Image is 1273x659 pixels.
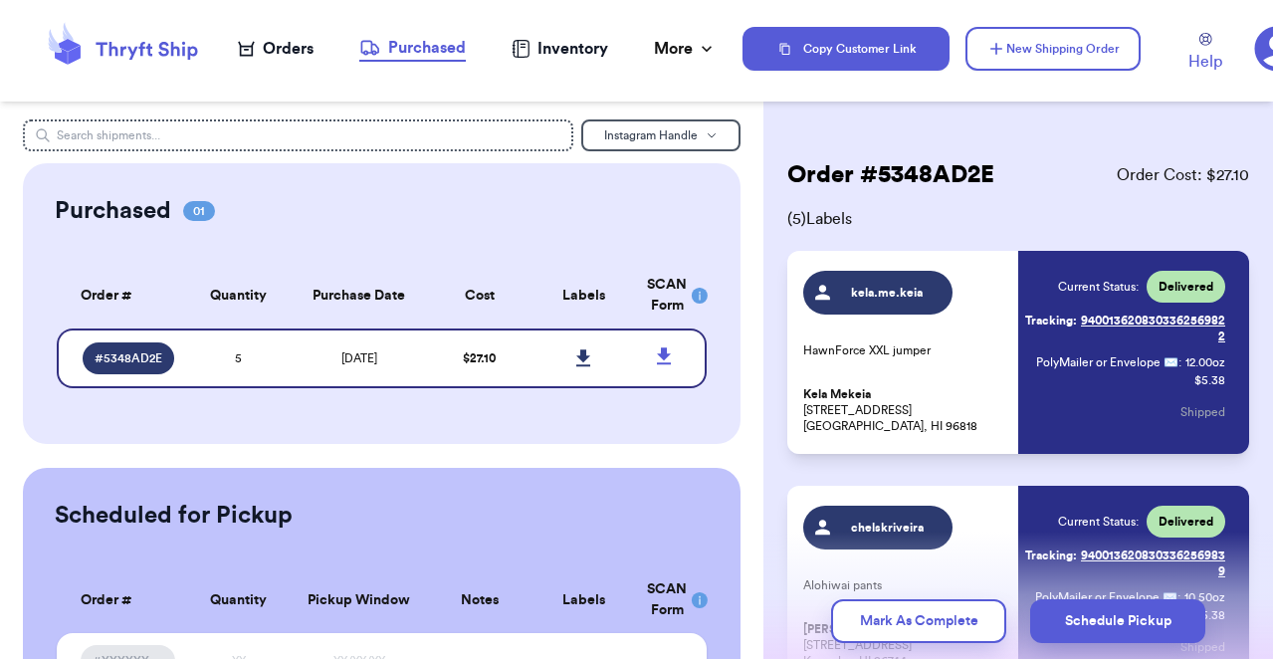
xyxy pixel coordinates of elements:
[1058,279,1139,295] span: Current Status:
[291,567,427,633] th: Pickup Window
[531,263,636,329] th: Labels
[183,201,215,221] span: 01
[235,352,242,364] span: 5
[604,129,698,141] span: Instagram Handle
[187,567,292,633] th: Quantity
[1022,540,1225,587] a: Tracking:9400136208303362569839
[23,119,573,151] input: Search shipments...
[341,352,377,364] span: [DATE]
[581,119,741,151] button: Instagram Handle
[1188,50,1222,74] span: Help
[1025,548,1077,563] span: Tracking:
[57,567,187,633] th: Order #
[1117,163,1249,187] span: Order Cost: $ 27.10
[647,275,683,317] div: SCAN Form
[1185,354,1225,370] span: 12.00 oz
[1030,599,1205,643] button: Schedule Pickup
[965,27,1141,71] button: New Shipping Order
[55,195,171,227] h2: Purchased
[1180,390,1225,434] button: Shipped
[95,350,162,366] span: # 5348AD2E
[1025,313,1077,329] span: Tracking:
[654,37,717,61] div: More
[427,567,531,633] th: Notes
[531,567,636,633] th: Labels
[1036,356,1178,368] span: PolyMailer or Envelope ✉️
[359,36,466,62] a: Purchased
[238,37,314,61] a: Orders
[1188,33,1222,74] a: Help
[291,263,427,329] th: Purchase Date
[803,386,1006,434] p: [STREET_ADDRESS] [GEOGRAPHIC_DATA], HI 96818
[1058,514,1139,530] span: Current Status:
[787,159,994,191] h2: Order # 5348AD2E
[840,285,935,301] span: kela.me.keia
[787,207,1249,231] span: ( 5 ) Labels
[1194,372,1225,388] p: $ 5.38
[647,579,683,621] div: SCAN Form
[359,36,466,60] div: Purchased
[831,599,1006,643] button: Mark As Complete
[1022,305,1225,352] a: Tracking:9400136208303362569822
[803,577,1006,593] p: Alohiwai pants
[187,263,292,329] th: Quantity
[803,387,871,402] span: Kela Mekeia
[463,352,496,364] span: $ 27.10
[57,263,187,329] th: Order #
[512,37,608,61] a: Inventory
[803,342,1006,358] p: HawnForce XXL jumper
[743,27,950,71] button: Copy Customer Link
[1159,514,1213,530] span: Delivered
[427,263,531,329] th: Cost
[1159,279,1213,295] span: Delivered
[1178,354,1181,370] span: :
[55,500,293,532] h2: Scheduled for Pickup
[840,520,935,536] span: chelskriveira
